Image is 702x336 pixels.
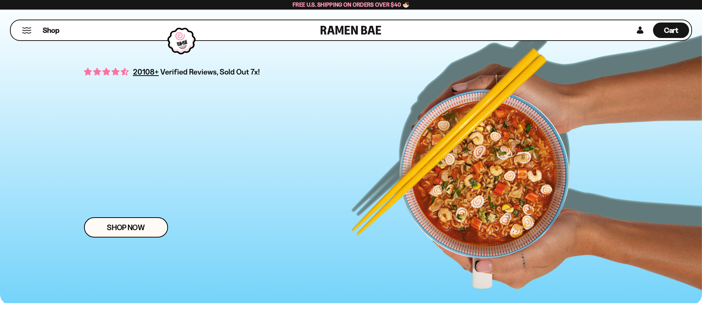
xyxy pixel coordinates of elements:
span: Cart [664,26,678,35]
span: Shop Now [107,224,145,231]
a: Shop Now [84,217,168,238]
a: Cart [653,20,689,40]
a: Shop [43,22,59,38]
span: 20108+ [133,66,159,77]
button: Mobile Menu Trigger [22,27,32,34]
span: Verified Reviews, Sold Out 7x! [160,67,260,76]
span: Free U.S. Shipping on Orders over $40 🍜 [293,1,409,8]
span: Shop [43,25,59,35]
